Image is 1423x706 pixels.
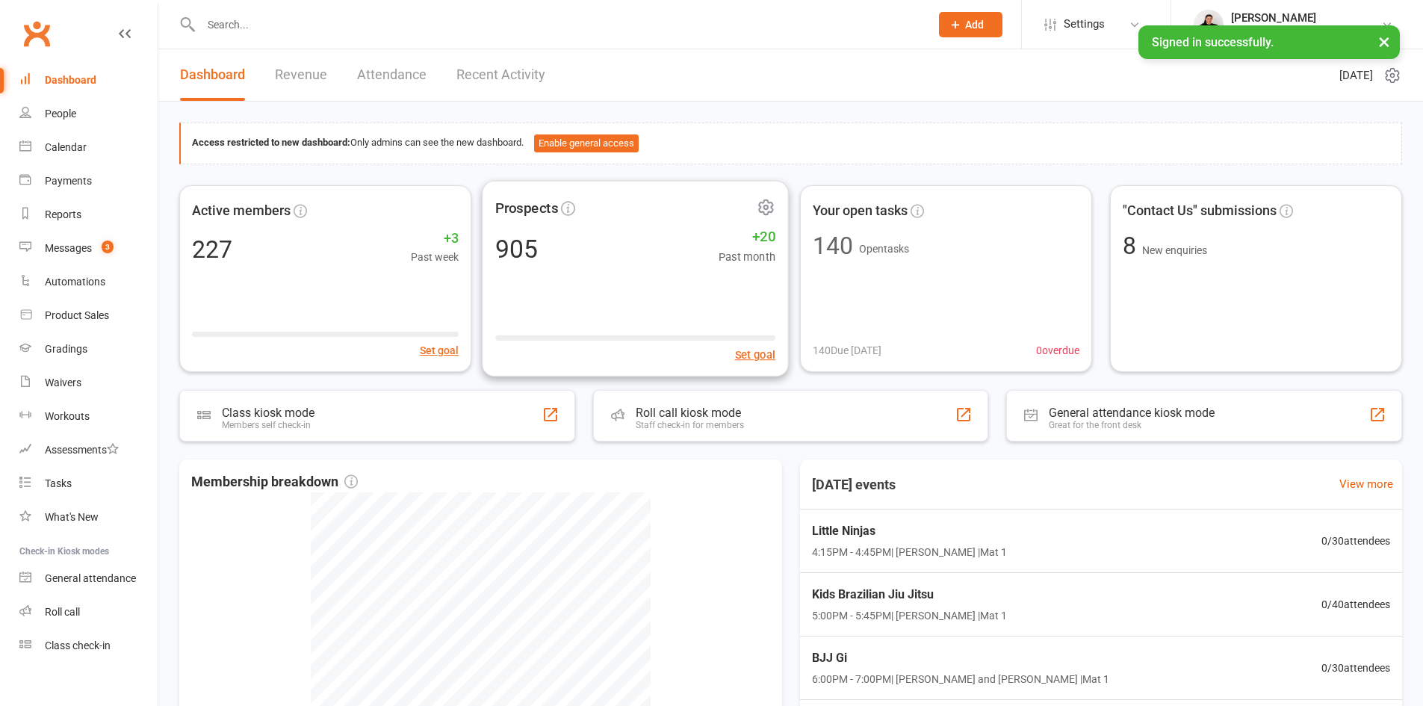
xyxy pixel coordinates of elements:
[812,648,1109,668] span: BJJ Gi
[222,420,314,430] div: Members self check-in
[45,74,96,86] div: Dashboard
[719,247,776,265] span: Past month
[411,249,459,265] span: Past week
[192,200,291,222] span: Active members
[45,175,92,187] div: Payments
[812,585,1007,604] span: Kids Brazilian Jiu Jitsu
[192,137,350,148] strong: Access restricted to new dashboard:
[45,377,81,388] div: Waivers
[19,400,158,433] a: Workouts
[222,406,314,420] div: Class kiosk mode
[813,234,853,258] div: 140
[1036,342,1079,359] span: 0 overdue
[275,49,327,101] a: Revenue
[812,544,1007,560] span: 4:15PM - 4:45PM | [PERSON_NAME] | Mat 1
[1231,25,1381,38] div: Phoenix Training Centre PTY LTD
[495,235,538,261] div: 905
[965,19,984,31] span: Add
[859,243,909,255] span: Open tasks
[1123,200,1277,222] span: "Contact Us" submissions
[636,406,744,420] div: Roll call kiosk mode
[534,134,639,152] button: Enable general access
[19,265,158,299] a: Automations
[812,671,1109,687] span: 6:00PM - 7:00PM | [PERSON_NAME] and [PERSON_NAME] | Mat 1
[813,200,908,222] span: Your open tasks
[191,471,358,493] span: Membership breakdown
[192,238,232,261] div: 227
[1064,7,1105,41] span: Settings
[1321,596,1390,613] span: 0 / 40 attendees
[420,342,459,359] button: Set goal
[19,299,158,332] a: Product Sales
[19,332,158,366] a: Gradings
[192,134,1390,152] div: Only admins can see the new dashboard.
[19,629,158,663] a: Class kiosk mode
[180,49,245,101] a: Dashboard
[411,228,459,250] span: +3
[800,471,908,498] h3: [DATE] events
[1152,35,1274,49] span: Signed in successfully.
[18,15,55,52] a: Clubworx
[1231,11,1381,25] div: [PERSON_NAME]
[1049,420,1215,430] div: Great for the front desk
[45,208,81,220] div: Reports
[1049,406,1215,420] div: General attendance kiosk mode
[456,49,545,101] a: Recent Activity
[19,501,158,534] a: What's New
[45,410,90,422] div: Workouts
[45,477,72,489] div: Tasks
[19,232,158,265] a: Messages 3
[45,141,87,153] div: Calendar
[45,511,99,523] div: What's New
[19,164,158,198] a: Payments
[19,198,158,232] a: Reports
[812,521,1007,541] span: Little Ninjas
[735,345,776,363] button: Set goal
[45,606,80,618] div: Roll call
[1194,10,1224,40] img: thumb_image1630818763.png
[19,467,158,501] a: Tasks
[495,196,558,219] span: Prospects
[1142,244,1207,256] span: New enquiries
[19,562,158,595] a: General attendance kiosk mode
[45,343,87,355] div: Gradings
[45,242,92,254] div: Messages
[636,420,744,430] div: Staff check-in for members
[1339,66,1373,84] span: [DATE]
[45,309,109,321] div: Product Sales
[196,14,920,35] input: Search...
[1123,232,1142,260] span: 8
[1371,25,1398,58] button: ×
[719,225,776,247] span: +20
[939,12,1002,37] button: Add
[45,108,76,120] div: People
[1339,475,1393,493] a: View more
[1321,660,1390,676] span: 0 / 30 attendees
[357,49,427,101] a: Attendance
[813,342,881,359] span: 140 Due [DATE]
[1321,533,1390,549] span: 0 / 30 attendees
[102,241,114,253] span: 3
[19,433,158,467] a: Assessments
[45,640,111,651] div: Class check-in
[45,444,119,456] div: Assessments
[812,607,1007,624] span: 5:00PM - 5:45PM | [PERSON_NAME] | Mat 1
[19,131,158,164] a: Calendar
[19,64,158,97] a: Dashboard
[19,595,158,629] a: Roll call
[19,97,158,131] a: People
[45,276,105,288] div: Automations
[19,366,158,400] a: Waivers
[45,572,136,584] div: General attendance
